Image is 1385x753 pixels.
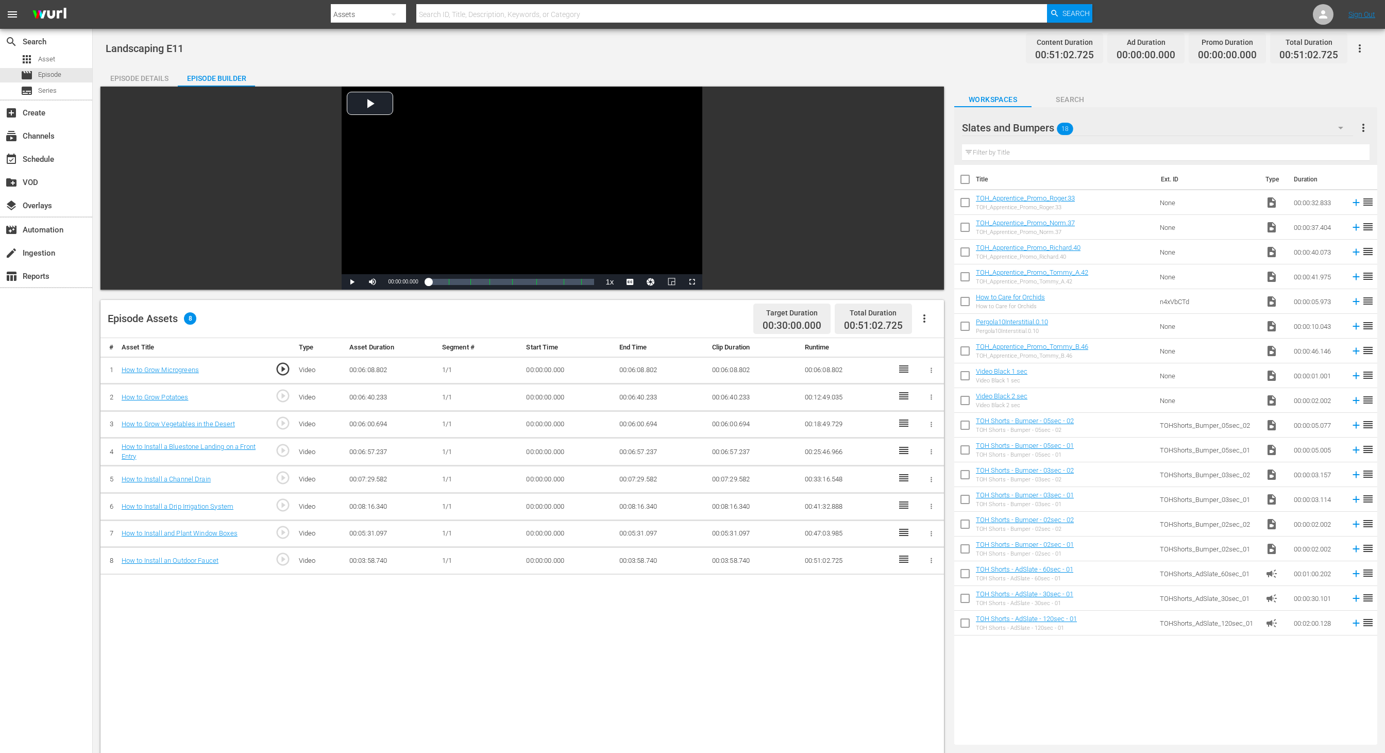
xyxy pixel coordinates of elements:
[1290,611,1346,635] td: 00:02:00.128
[801,438,893,466] td: 00:25:46.966
[1350,296,1362,307] svg: Add to Episode
[1156,289,1261,314] td: n4xVbCTd
[100,357,117,384] td: 1
[345,411,438,438] td: 00:06:00.694
[976,377,1027,384] div: Video Black 1 sec
[6,8,19,21] span: menu
[976,565,1073,573] a: TOH Shorts - AdSlate - 60sec - 01
[708,547,801,575] td: 00:03:58.740
[976,328,1048,334] div: Pergola10Interstitial.0.10
[522,466,615,493] td: 00:00:00.000
[1265,221,1278,233] span: Video
[275,388,291,404] span: play_circle_outline
[1035,35,1094,49] div: Content Duration
[522,357,615,384] td: 00:00:00.000
[438,520,522,547] td: 1/1
[1362,394,1374,406] span: reorder
[345,520,438,547] td: 00:05:31.097
[661,274,682,290] button: Picture-in-Picture
[708,384,801,411] td: 00:06:40.233
[108,312,196,325] div: Episode Assets
[295,384,345,411] td: Video
[1350,271,1362,282] svg: Add to Episode
[1290,413,1346,438] td: 00:00:05.077
[1362,443,1374,456] span: reorder
[1362,221,1374,233] span: reorder
[976,427,1074,433] div: TOH Shorts - Bumper - 05sec - 02
[1362,592,1374,604] span: reorder
[615,384,708,411] td: 00:06:40.233
[1290,586,1346,611] td: 00:00:30.101
[976,303,1045,310] div: How to Care for Orchids
[1265,567,1278,580] span: Ad
[1265,444,1278,456] span: Video
[1350,543,1362,555] svg: Add to Episode
[275,443,291,458] span: play_circle_outline
[5,107,18,119] span: Create
[708,357,801,384] td: 00:06:08.802
[122,393,189,401] a: How to Grow Potatoes
[1156,363,1261,388] td: None
[1156,240,1261,264] td: None
[976,194,1075,202] a: TOH_Apprentice_Promo_Roger.33
[1290,289,1346,314] td: 00:00:05.973
[1279,35,1338,49] div: Total Duration
[1156,190,1261,215] td: None
[1035,49,1094,61] span: 00:51:02.725
[100,547,117,575] td: 8
[1156,339,1261,363] td: None
[615,357,708,384] td: 00:06:08.802
[122,503,233,510] a: How to Install a Drip Irrigation System
[801,338,893,357] th: Runtime
[1362,468,1374,480] span: reorder
[275,361,291,377] span: play_circle_outline
[1198,35,1257,49] div: Promo Duration
[1265,271,1278,283] span: Video
[1350,197,1362,208] svg: Add to Episode
[1290,264,1346,289] td: 00:00:41.975
[801,384,893,411] td: 00:12:49.035
[21,85,33,97] span: Series
[976,219,1075,227] a: TOH_Apprentice_Promo_Norm.37
[1290,215,1346,240] td: 00:00:37.404
[5,176,18,189] span: VOD
[438,438,522,466] td: 1/1
[976,417,1074,425] a: TOH Shorts - Bumper - 05sec - 02
[1350,518,1362,530] svg: Add to Episode
[100,384,117,411] td: 2
[1156,462,1261,487] td: TOHShorts_Bumper_03sec_02
[708,438,801,466] td: 00:06:57.237
[1350,370,1362,381] svg: Add to Episode
[1198,49,1257,61] span: 00:00:00.000
[1265,345,1278,357] span: Video
[522,520,615,547] td: 00:00:00.000
[1350,345,1362,357] svg: Add to Episode
[100,338,117,357] th: #
[100,520,117,547] td: 7
[1290,561,1346,586] td: 00:01:00.202
[1350,494,1362,505] svg: Add to Episode
[100,493,117,521] td: 6
[1357,122,1370,134] span: more_vert
[708,466,801,493] td: 00:07:29.582
[1362,493,1374,505] span: reorder
[1265,370,1278,382] span: Video
[5,270,18,282] span: Reports
[615,338,708,357] th: End Time
[345,466,438,493] td: 00:07:29.582
[25,3,74,27] img: ans4CAIJ8jUAAAAAAAAAAAAAAAAAAAAAAAAgQb4GAAAAAAAAAAAAAAAAAAAAAAAAJMjXAAAAAAAAAAAAAAAAAAAAAAAAgAT5G...
[976,442,1074,449] a: TOH Shorts - Bumper - 05sec - 01
[976,590,1073,598] a: TOH Shorts - AdSlate - 30sec - 01
[1156,586,1261,611] td: TOHShorts_AdSlate_30sec_01
[345,438,438,466] td: 00:06:57.237
[295,411,345,438] td: Video
[522,384,615,411] td: 00:00:00.000
[1265,295,1278,308] span: Video
[615,547,708,575] td: 00:03:58.740
[1350,568,1362,579] svg: Add to Episode
[1156,388,1261,413] td: None
[801,466,893,493] td: 00:33:16.548
[5,153,18,165] span: Schedule
[100,66,178,87] button: Episode Details
[275,551,291,567] span: play_circle_outline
